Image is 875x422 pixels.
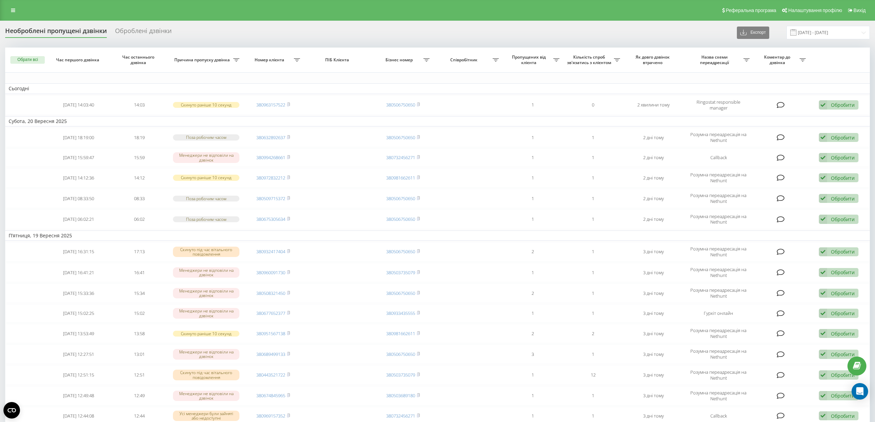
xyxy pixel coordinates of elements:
[831,269,855,276] div: Обробити
[256,216,285,222] a: 380675305634
[386,392,415,399] a: 380503689180
[831,175,855,181] div: Обробити
[684,324,753,343] td: Розумна переадресація на Nethunt
[684,263,753,282] td: Розумна переадресація на Nethunt
[173,308,239,318] div: Менеджери не відповіли на дзвінок
[502,324,563,343] td: 2
[624,304,684,322] td: 3 дні тому
[115,27,172,38] div: Оброблені дзвінки
[376,57,424,63] span: Бізнес номер
[831,330,855,337] div: Обробити
[506,54,553,65] span: Пропущених від клієнта
[831,372,855,378] div: Обробити
[386,290,415,296] a: 380506750650
[256,102,285,108] a: 380963157522
[624,148,684,167] td: 2 дні тому
[5,83,870,94] td: Сьогодні
[386,330,415,337] a: 380981662611
[173,349,239,359] div: Менеджери не відповіли на дзвінок
[386,413,415,419] a: 380732456271
[386,134,415,141] a: 380506750650
[687,54,743,65] span: Назва схеми переадресації
[563,189,624,208] td: 1
[502,386,563,405] td: 1
[788,8,842,13] span: Налаштування профілю
[502,128,563,147] td: 1
[502,263,563,282] td: 1
[624,128,684,147] td: 2 дні тому
[684,128,753,147] td: Розумна переадресація на Nethunt
[386,102,415,108] a: 380506750650
[49,365,109,384] td: [DATE] 12:51:15
[256,195,285,202] a: 380509715372
[173,196,239,202] div: Поза робочим часом
[502,344,563,364] td: 3
[831,413,855,419] div: Обробити
[502,242,563,261] td: 2
[831,392,855,399] div: Обробити
[563,324,624,343] td: 2
[684,344,753,364] td: Розумна переадресація на Nethunt
[502,189,563,208] td: 1
[386,269,415,276] a: 380503735079
[831,154,855,161] div: Обробити
[624,242,684,261] td: 3 дні тому
[624,209,684,229] td: 2 дні тому
[49,284,109,303] td: [DATE] 15:33:36
[10,56,45,64] button: Обрати всі
[109,128,169,147] td: 18:19
[173,57,233,63] span: Причина пропуску дзвінка
[173,288,239,298] div: Менеджери не відповіли на дзвінок
[173,411,239,421] div: Усі менеджери були зайняті або недоступні
[563,386,624,405] td: 1
[109,304,169,322] td: 15:02
[49,209,109,229] td: [DATE] 06:02:21
[109,189,169,208] td: 08:33
[49,168,109,187] td: [DATE] 14:12:36
[109,365,169,384] td: 12:51
[173,391,239,401] div: Менеджери не відповіли на дзвінок
[563,148,624,167] td: 1
[852,383,868,400] div: Open Intercom Messenger
[831,351,855,358] div: Обробити
[54,57,103,63] span: Час першого дзвінка
[109,148,169,167] td: 15:59
[502,95,563,115] td: 1
[49,344,109,364] td: [DATE] 12:27:51
[173,331,239,337] div: Скинуто раніше 10 секунд
[109,284,169,303] td: 15:34
[566,54,614,65] span: Кількість спроб зв'язатись з клієнтом
[5,27,107,38] div: Необроблені пропущені дзвінки
[684,148,753,167] td: Callback
[737,27,769,39] button: Експорт
[624,95,684,115] td: 2 хвилини тому
[624,344,684,364] td: 3 дні тому
[684,209,753,229] td: Розумна переадресація на Nethunt
[854,8,866,13] span: Вихід
[256,290,285,296] a: 380508321450
[502,284,563,303] td: 2
[563,168,624,187] td: 1
[49,263,109,282] td: [DATE] 16:41:21
[109,386,169,405] td: 12:49
[173,216,239,222] div: Поза робочим часом
[173,134,239,140] div: Поза робочим часом
[831,248,855,255] div: Обробити
[256,269,285,276] a: 380960091730
[109,95,169,115] td: 14:03
[115,54,163,65] span: Час останнього дзвінка
[173,267,239,278] div: Менеджери не відповіли на дзвінок
[386,351,415,357] a: 380506750650
[386,216,415,222] a: 380506750650
[386,195,415,202] a: 380506750650
[256,351,285,357] a: 380689499133
[563,284,624,303] td: 1
[109,324,169,343] td: 13:58
[386,372,415,378] a: 380503735079
[684,95,753,115] td: Ringostat responsible manager
[109,209,169,229] td: 06:02
[563,304,624,322] td: 1
[109,263,169,282] td: 16:41
[684,386,753,405] td: Розумна переадресація на Nethunt
[109,242,169,261] td: 17:13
